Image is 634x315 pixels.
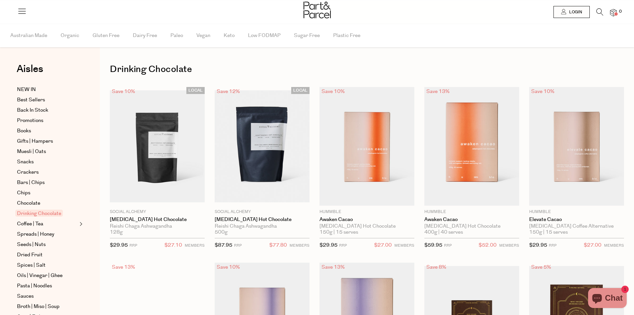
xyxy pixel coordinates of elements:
[290,243,310,248] small: MEMBERS
[604,243,624,248] small: MEMBERS
[294,24,320,47] span: Sugar Free
[424,209,519,215] p: Hummble
[586,288,629,310] inbox-online-store-chat: Shopify online store chat
[424,229,463,235] span: 400g | 40 serves
[17,158,78,166] a: Snacks
[610,9,617,16] a: 0
[319,229,358,235] span: 150g | 15 serves
[186,87,205,94] span: LOCAL
[424,223,519,229] div: [MEDICAL_DATA] Hot Chocolate
[17,189,78,197] a: Chips
[215,263,242,272] div: Save 10%
[319,263,347,272] div: Save 13%
[529,87,556,96] div: Save 10%
[17,261,78,269] a: Spices | Salt
[424,217,519,223] a: Awaken Cacao
[529,242,547,249] span: $29.95
[319,217,414,223] a: Awaken Cacao
[133,24,157,47] span: Dairy Free
[17,272,78,280] a: Oils | Vinegar | Ghee
[61,24,79,47] span: Organic
[17,117,78,125] a: Promotions
[17,303,60,311] span: Broth | Miso | Soup
[110,217,205,223] a: [MEDICAL_DATA] Hot Chocolate
[17,292,34,300] span: Sauces
[17,292,78,300] a: Sauces
[17,251,78,259] a: Dried Fruit
[529,217,624,223] a: Elevate Cacao
[17,179,78,187] a: Bars | Chips
[224,24,235,47] span: Keto
[319,87,414,206] img: Awaken Cacao
[553,6,590,18] a: Login
[17,303,78,311] a: Broth | Miso | Soup
[215,242,232,249] span: $87.95
[17,179,45,187] span: Bars | Chips
[17,210,78,218] a: Drinking Chocolate
[93,24,119,47] span: Gluten Free
[339,243,347,248] small: RRP
[17,117,43,125] span: Promotions
[17,96,78,104] a: Best Sellers
[185,243,205,248] small: MEMBERS
[196,24,210,47] span: Vegan
[215,90,310,202] img: Adaptogenic Hot Chocolate
[110,87,137,96] div: Save 10%
[499,243,519,248] small: MEMBERS
[215,223,310,229] div: Reishi Chaga Ashwagandha
[17,261,46,269] span: Spices | Salt
[129,243,137,248] small: RRP
[17,241,78,249] a: Seeds | Nuts
[17,251,43,259] span: Dried Fruit
[479,241,497,250] span: $52.00
[10,24,47,47] span: Australian Made
[319,87,347,96] div: Save 10%
[319,242,337,249] span: $29.95
[17,127,31,135] span: Books
[170,24,183,47] span: Paleo
[17,168,78,176] a: Crackers
[110,263,137,272] div: Save 13%
[17,86,78,94] a: NEW IN
[17,241,46,249] span: Seeds | Nuts
[110,229,123,235] span: 128g
[110,62,624,77] h1: Drinking Chocolate
[17,158,34,166] span: Snacks
[110,242,128,249] span: $29.95
[17,272,63,280] span: Oils | Vinegar | Ghee
[110,209,205,215] p: Social Alchemy
[17,282,52,290] span: Pasta | Noodles
[17,86,36,94] span: NEW IN
[529,209,624,215] p: Hummble
[78,220,83,228] button: Expand/Collapse Coffee | Tea
[424,87,519,206] img: Awaken Cacao
[319,209,414,215] p: Hummble
[234,243,242,248] small: RRP
[110,90,205,202] img: Adaptogenic Hot Chocolate
[319,223,414,229] div: [MEDICAL_DATA] Hot Chocolate
[529,263,553,272] div: Save 5%
[17,148,46,156] span: Muesli | Oats
[17,199,40,207] span: Chocolate
[17,199,78,207] a: Chocolate
[424,263,448,272] div: Save 8%
[17,148,78,156] a: Muesli | Oats
[15,210,63,217] span: Drinking Chocolate
[424,87,452,96] div: Save 13%
[215,217,310,223] a: [MEDICAL_DATA] Hot Chocolate
[584,241,601,250] span: $27.00
[215,229,228,235] span: 500g
[529,87,624,206] img: Elevate Cacao
[424,242,442,249] span: $59.95
[215,209,310,215] p: Social Alchemy
[17,220,43,228] span: Coffee | Tea
[17,230,54,238] span: Spreads | Honey
[291,87,310,94] span: LOCAL
[164,241,182,250] span: $27.10
[17,127,78,135] a: Books
[374,241,392,250] span: $27.00
[248,24,281,47] span: Low FODMAP
[17,137,53,145] span: Gifts | Hampers
[394,243,414,248] small: MEMBERS
[17,137,78,145] a: Gifts | Hampers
